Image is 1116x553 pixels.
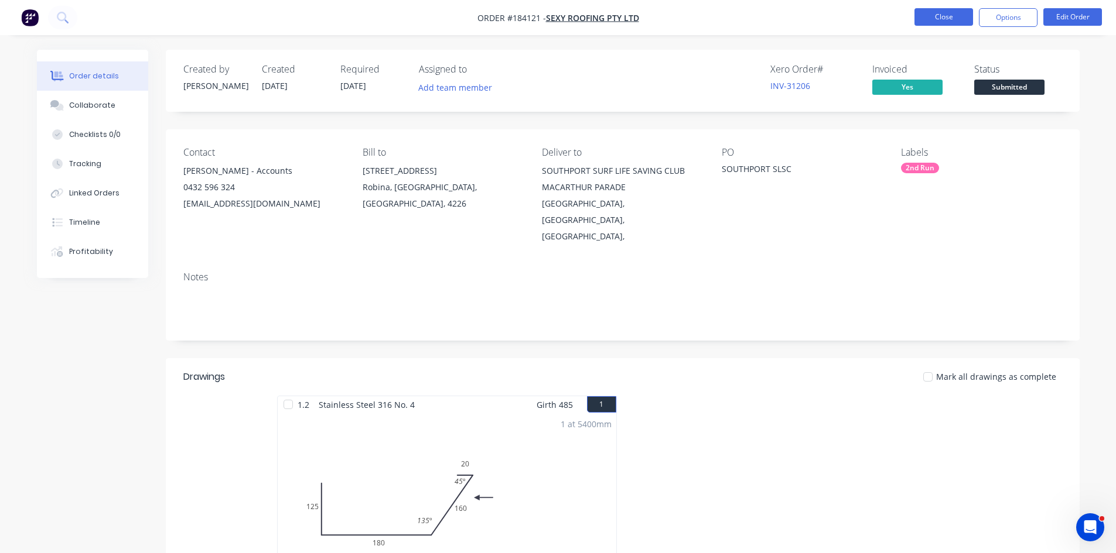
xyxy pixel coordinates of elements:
[901,147,1062,158] div: Labels
[1076,513,1104,541] iframe: Intercom live chat
[37,120,148,149] button: Checklists 0/0
[979,8,1037,27] button: Options
[901,163,939,173] div: 2nd Run
[69,71,119,81] div: Order details
[363,163,523,179] div: [STREET_ADDRESS]
[183,370,225,384] div: Drawings
[770,64,858,75] div: Xero Order #
[37,178,148,208] button: Linked Orders
[770,80,810,91] a: INV-31206
[69,129,121,140] div: Checklists 0/0
[974,80,1045,97] button: Submitted
[974,80,1045,94] span: Submitted
[37,91,148,120] button: Collaborate
[183,163,344,179] div: [PERSON_NAME] - Accounts
[542,195,702,245] div: [GEOGRAPHIC_DATA], [GEOGRAPHIC_DATA], [GEOGRAPHIC_DATA],
[914,8,973,26] button: Close
[69,188,120,198] div: Linked Orders
[183,80,248,92] div: [PERSON_NAME]
[37,237,148,266] button: Profitability
[561,418,612,430] div: 1 at 5400mm
[340,80,366,91] span: [DATE]
[37,208,148,237] button: Timeline
[872,64,960,75] div: Invoiced
[722,163,868,179] div: SOUTHPORT SLSC
[412,80,498,95] button: Add team member
[363,147,523,158] div: Bill to
[936,370,1056,383] span: Mark all drawings as complete
[262,80,288,91] span: [DATE]
[37,61,148,91] button: Order details
[183,179,344,195] div: 0432 596 324
[37,149,148,178] button: Tracking
[183,147,344,158] div: Contact
[363,179,523,212] div: Robina, [GEOGRAPHIC_DATA], [GEOGRAPHIC_DATA], 4226
[542,163,702,245] div: SOUTHPORT SURF LIFE SAVING CLUB MACARTHUR PARADE[GEOGRAPHIC_DATA], [GEOGRAPHIC_DATA], [GEOGRAPHIC...
[419,64,536,75] div: Assigned to
[419,80,499,95] button: Add team member
[69,159,101,169] div: Tracking
[69,100,115,111] div: Collaborate
[183,163,344,212] div: [PERSON_NAME] - Accounts0432 596 324[EMAIL_ADDRESS][DOMAIN_NAME]
[872,80,943,94] span: Yes
[587,396,616,413] button: 1
[722,147,882,158] div: PO
[69,246,113,257] div: Profitability
[1043,8,1102,26] button: Edit Order
[363,163,523,212] div: [STREET_ADDRESS]Robina, [GEOGRAPHIC_DATA], [GEOGRAPHIC_DATA], 4226
[69,217,100,228] div: Timeline
[183,195,344,212] div: [EMAIL_ADDRESS][DOMAIN_NAME]
[477,12,546,23] span: Order #184121 -
[293,396,314,413] span: 1.2
[340,64,405,75] div: Required
[262,64,326,75] div: Created
[21,9,39,26] img: Factory
[542,163,702,195] div: SOUTHPORT SURF LIFE SAVING CLUB MACARTHUR PARADE
[542,147,702,158] div: Deliver to
[183,64,248,75] div: Created by
[537,396,573,413] span: Girth 485
[974,64,1062,75] div: Status
[183,272,1062,283] div: Notes
[546,12,639,23] a: Sexy Roofing Pty Ltd
[314,396,419,413] span: Stainless Steel 316 No. 4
